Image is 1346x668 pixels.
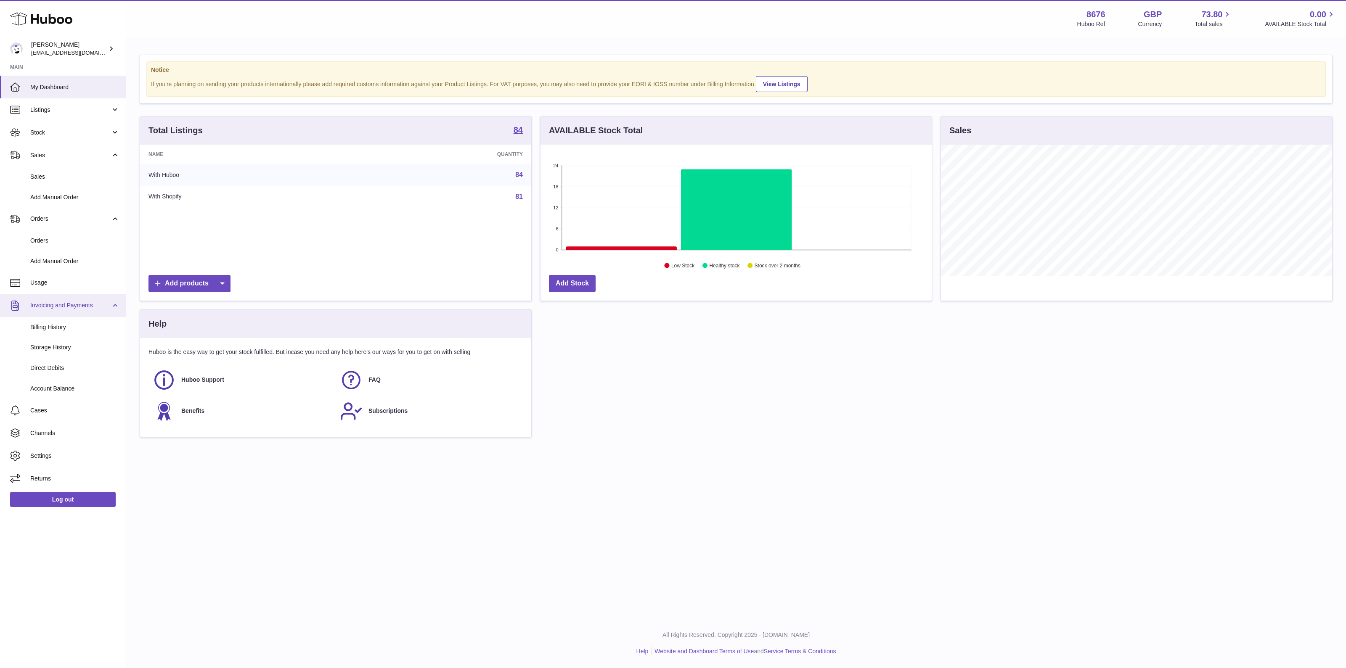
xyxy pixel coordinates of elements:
[340,369,519,391] a: FAQ
[151,66,1321,74] strong: Notice
[514,126,523,136] a: 84
[30,257,119,265] span: Add Manual Order
[351,145,531,164] th: Quantity
[148,125,203,136] h3: Total Listings
[30,83,119,91] span: My Dashboard
[30,452,119,460] span: Settings
[652,647,836,655] li: and
[30,193,119,201] span: Add Manual Order
[30,343,119,351] span: Storage History
[553,205,558,210] text: 12
[556,247,558,252] text: 0
[181,407,204,415] span: Benefits
[30,475,119,483] span: Returns
[153,369,331,391] a: Huboo Support
[1086,9,1105,20] strong: 8676
[30,429,119,437] span: Channels
[30,151,111,159] span: Sales
[133,631,1339,639] p: All Rights Reserved. Copyright 2025 - [DOMAIN_NAME]
[636,648,649,655] a: Help
[31,49,124,56] span: [EMAIL_ADDRESS][DOMAIN_NAME]
[30,323,119,331] span: Billing History
[30,385,119,393] span: Account Balance
[1195,9,1232,28] a: 73.80 Total sales
[756,76,808,92] a: View Listings
[148,348,523,356] p: Huboo is the easy way to get your stock fulfilled. But incase you need any help here's our ways f...
[140,186,351,208] td: With Shopify
[709,263,740,269] text: Healthy stock
[671,263,695,269] text: Low Stock
[553,163,558,168] text: 24
[556,226,558,231] text: 6
[1144,9,1162,20] strong: GBP
[181,376,224,384] span: Huboo Support
[1310,9,1326,20] span: 0.00
[514,126,523,134] strong: 84
[515,171,523,178] a: 84
[949,125,971,136] h3: Sales
[140,164,351,186] td: With Huboo
[31,41,107,57] div: [PERSON_NAME]
[30,237,119,245] span: Orders
[1195,20,1232,28] span: Total sales
[30,173,119,181] span: Sales
[1201,9,1222,20] span: 73.80
[140,145,351,164] th: Name
[1265,20,1336,28] span: AVAILABLE Stock Total
[30,407,119,415] span: Cases
[1077,20,1105,28] div: Huboo Ref
[1138,20,1162,28] div: Currency
[549,125,643,136] h3: AVAILABLE Stock Total
[755,263,800,269] text: Stock over 2 months
[10,42,23,55] img: hello@inoby.co.uk
[553,184,558,189] text: 18
[764,648,836,655] a: Service Terms & Conditions
[30,106,111,114] span: Listings
[30,301,111,309] span: Invoicing and Payments
[368,376,381,384] span: FAQ
[10,492,116,507] a: Log out
[151,75,1321,92] div: If you're planning on sending your products internationally please add required customs informati...
[148,275,231,292] a: Add products
[654,648,754,655] a: Website and Dashboard Terms of Use
[153,400,331,422] a: Benefits
[30,279,119,287] span: Usage
[515,193,523,200] a: 81
[368,407,408,415] span: Subscriptions
[549,275,596,292] a: Add Stock
[148,318,167,330] h3: Help
[340,400,519,422] a: Subscriptions
[1265,9,1336,28] a: 0.00 AVAILABLE Stock Total
[30,129,111,137] span: Stock
[30,364,119,372] span: Direct Debits
[30,215,111,223] span: Orders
